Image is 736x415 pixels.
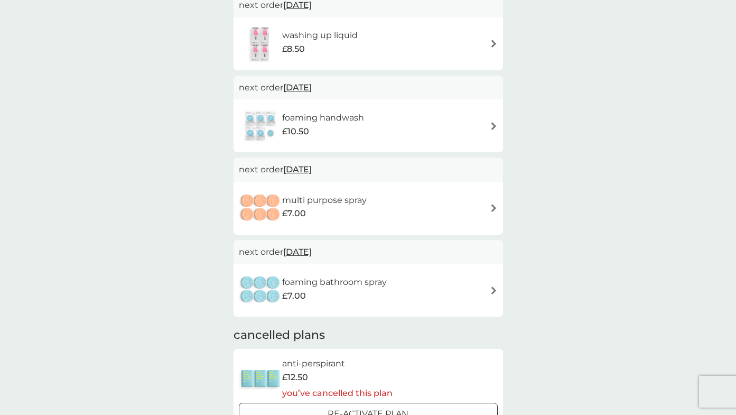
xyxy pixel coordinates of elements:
h6: foaming handwash [282,111,364,125]
img: multi purpose spray [239,190,282,227]
span: £7.00 [282,207,306,220]
span: [DATE] [283,77,312,98]
p: you’ve cancelled this plan [282,386,393,400]
span: [DATE] [283,242,312,262]
span: [DATE] [283,159,312,180]
h6: washing up liquid [282,29,358,42]
img: arrow right [490,287,498,294]
img: foaming handwash [239,107,282,144]
img: arrow right [490,40,498,48]
img: arrow right [490,122,498,130]
span: £12.50 [282,371,308,384]
img: foaming bathroom spray [239,272,282,309]
span: £10.50 [282,125,309,139]
span: £8.50 [282,42,305,56]
h2: cancelled plans [234,327,503,344]
img: anti-perspirant [239,360,282,397]
p: next order [239,163,498,177]
span: £7.00 [282,289,306,303]
img: arrow right [490,204,498,212]
h6: anti-perspirant [282,357,393,371]
h6: foaming bathroom spray [282,275,387,289]
img: washing up liquid [239,25,282,62]
h6: multi purpose spray [282,193,367,207]
p: next order [239,245,498,259]
p: next order [239,81,498,95]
